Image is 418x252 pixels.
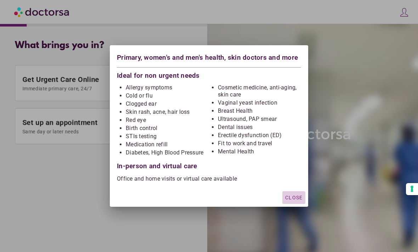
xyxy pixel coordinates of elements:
[126,125,209,132] li: Birth control
[117,70,301,79] div: Ideal for non urgent needs
[126,133,209,140] li: STIs testing
[126,117,209,124] li: Red eye
[218,124,301,131] li: Dental issues
[285,195,303,200] span: Close
[126,100,209,107] li: Clogged ear
[218,148,301,155] li: Mental Health
[218,84,301,98] li: Cosmetic medicine, anti-aging, skin care
[117,175,301,182] p: Office and home visits or virtual care available
[117,52,301,65] div: Primary, women's and men's health, skin doctors and more
[126,84,209,91] li: Allergy symptoms
[126,109,209,116] li: Skin rash, acne, hair loss
[126,149,209,156] li: Diabetes, High Blood Pressure
[117,157,301,170] div: In-person and virtual care
[218,116,301,123] li: Ultrasound, PAP smear
[218,140,301,147] li: Fit to work and travel
[218,132,301,139] li: Erectile dysfunction (ED)
[218,107,301,115] li: Breast Health
[282,191,305,204] button: Close
[406,183,418,195] button: Your consent preferences for tracking technologies
[126,141,209,148] li: Medication refill
[126,92,209,99] li: Cold or flu
[218,99,301,106] li: Vaginal yeast infection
